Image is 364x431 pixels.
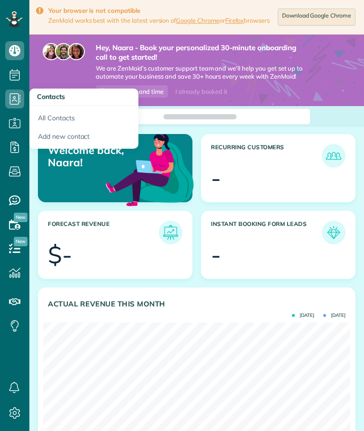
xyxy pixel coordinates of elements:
[211,144,322,168] h3: Recurring Customers
[225,17,244,24] a: Firefox
[324,223,343,242] img: icon_form_leads-04211a6a04a5b2264e4ee56bc0799ec3eb69b7e499cbb523a139df1d13a81ae0.png
[48,221,159,244] h3: Forecast Revenue
[96,64,307,81] span: We are ZenMaid’s customer support team and we’ll help you get set up to automate your business an...
[173,112,227,121] span: Search ZenMaid…
[211,243,221,267] div: -
[14,237,27,246] span: New
[278,9,355,26] a: Download Google Chrome
[37,92,65,101] span: Contacts
[109,88,164,95] span: Pick a day and time
[29,106,138,127] a: All Contacts
[48,144,142,169] p: Welcome back, Naara!
[48,7,270,15] strong: Your browser is not compatible
[323,313,346,318] span: [DATE]
[292,313,314,318] span: [DATE]
[170,86,233,98] div: I already booked it
[96,43,307,62] strong: Hey, Naara - Book your personalized 30-minute onboarding call to get started!
[211,166,221,190] div: -
[104,123,196,215] img: dashboard_welcome-42a62b7d889689a78055ac9021e634bf52bae3f8056760290aed330b23ab8690.png
[48,243,72,267] div: $-
[48,17,270,25] span: ZenMaid works best with the latest version of or browsers
[176,17,219,24] a: Google Chrome
[96,85,168,98] a: Pick a day and time
[68,43,85,60] img: michelle-19f622bdf1676172e81f8f8fba1fb50e276960ebfe0243fe18214015130c80e4.jpg
[211,221,322,244] h3: Instant Booking Form Leads
[48,300,346,308] h3: Actual Revenue this month
[324,146,343,165] img: icon_recurring_customers-cf858462ba22bcd05b5a5880d41d6543d210077de5bb9ebc9590e49fd87d84ed.png
[55,43,72,60] img: jorge-587dff0eeaa6aab1f244e6dc62b8924c3b6ad411094392a53c71c6c4a576187d.jpg
[43,43,60,60] img: maria-72a9807cf96188c08ef61303f053569d2e2a8a1cde33d635c8a3ac13582a053d.jpg
[14,213,27,222] span: New
[161,223,180,242] img: icon_forecast_revenue-8c13a41c7ed35a8dcfafea3cbb826a0462acb37728057bba2d056411b612bbbe.png
[29,127,138,149] a: Add new contact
